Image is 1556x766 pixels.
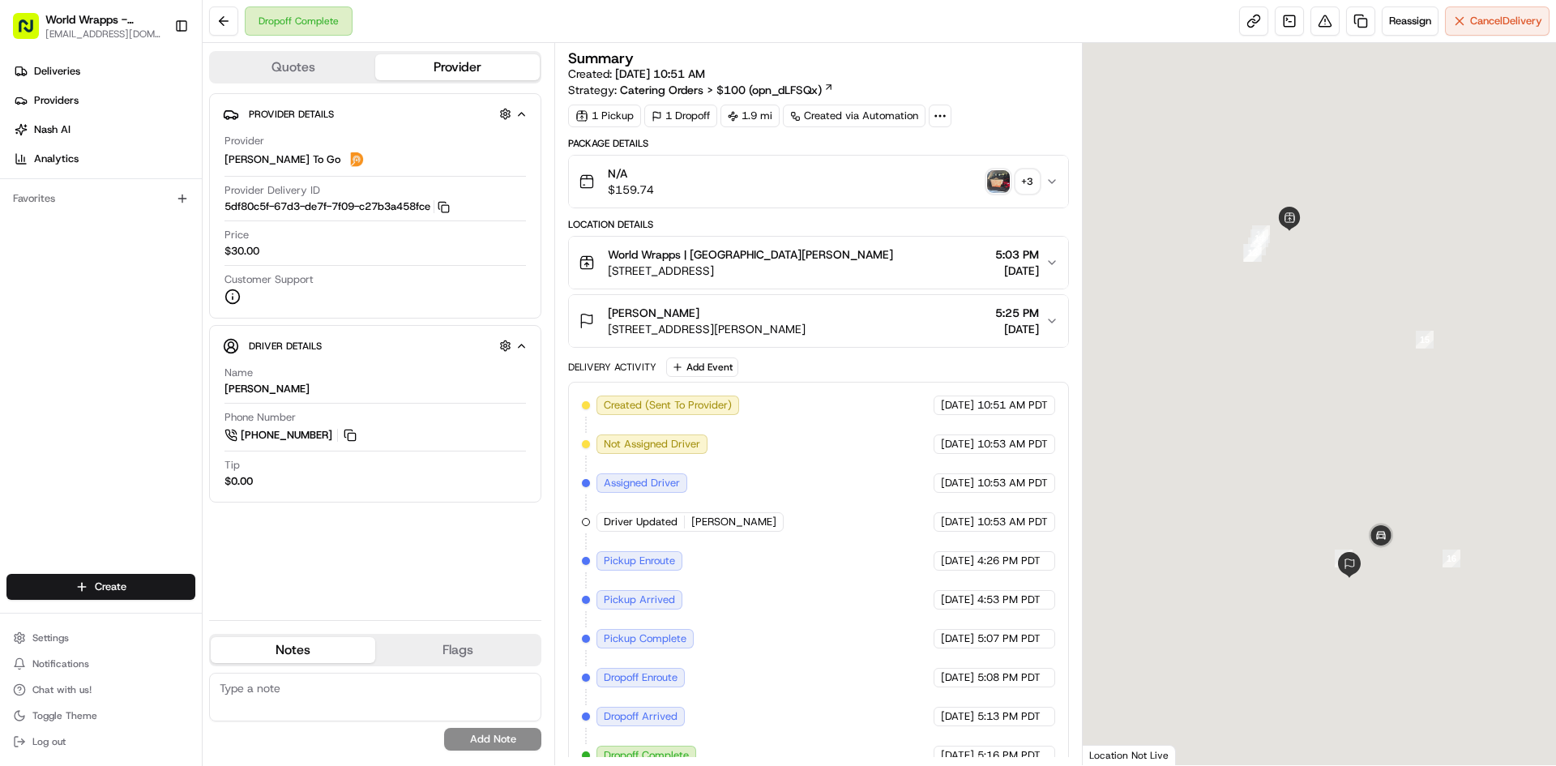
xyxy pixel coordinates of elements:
span: Dropoff Complete [604,748,689,763]
div: 1 Dropoff [644,105,717,127]
span: [DATE] [941,554,974,568]
span: Provider Delivery ID [224,183,320,198]
button: Add Event [666,357,738,377]
span: Reassign [1389,14,1431,28]
div: 1.9 mi [720,105,780,127]
div: 10 [1248,238,1266,255]
span: Pickup Enroute [604,554,675,568]
span: [DATE] 10:51 AM [615,66,705,81]
button: CancelDelivery [1445,6,1550,36]
span: [DATE] [941,709,974,724]
span: Price [224,228,249,242]
span: 10:53 AM PDT [977,437,1048,451]
span: Pickup Arrived [604,593,675,607]
div: [PERSON_NAME] [224,382,310,396]
span: Log out [32,735,66,748]
span: Dropoff Arrived [604,709,678,724]
a: Created via Automation [783,105,925,127]
button: [PERSON_NAME][STREET_ADDRESS][PERSON_NAME]5:25 PM[DATE] [569,295,1067,347]
button: Driver Details [223,332,528,359]
span: Toggle Theme [32,709,97,722]
span: Nash AI [34,122,71,137]
span: [DATE] [995,321,1039,337]
span: N/A [608,165,654,182]
span: 10:53 AM PDT [977,476,1048,490]
span: [DATE] [941,437,974,451]
a: Analytics [6,146,202,172]
span: Created (Sent To Provider) [604,398,732,413]
span: [DATE] [941,748,974,763]
span: 5:16 PM PDT [977,748,1041,763]
span: Providers [34,93,79,108]
span: Notifications [32,657,89,670]
span: 10:51 AM PDT [977,398,1048,413]
img: photo_proof_of_pickup image [987,170,1010,193]
button: Flags [375,637,540,663]
span: [STREET_ADDRESS][PERSON_NAME] [608,321,806,337]
span: Driver Updated [604,515,678,529]
span: Phone Number [224,410,296,425]
span: Cancel Delivery [1470,14,1542,28]
span: [STREET_ADDRESS] [608,263,893,279]
span: 5:08 PM PDT [977,670,1041,685]
span: Provider [224,134,264,148]
img: ddtg_logo_v2.png [347,150,366,169]
span: [DATE] [941,398,974,413]
button: Notifications [6,653,195,675]
h3: Summary [568,51,634,66]
span: Tip [224,458,240,473]
span: Settings [32,631,69,644]
span: [PERSON_NAME] To Go [224,152,340,167]
button: Provider [375,54,540,80]
button: World Wrapps - [PERSON_NAME] [45,11,161,28]
div: 15 [1416,331,1434,349]
span: 5:25 PM [995,305,1039,321]
button: Create [6,574,195,600]
button: Settings [6,627,195,649]
a: Nash AI [6,117,202,143]
span: [PHONE_NUMBER] [241,428,332,443]
a: Catering Orders > $100 (opn_dLFSQx) [620,82,834,98]
span: Analytics [34,152,79,166]
span: Name [224,366,253,380]
button: World Wrapps - [PERSON_NAME][EMAIL_ADDRESS][DOMAIN_NAME] [6,6,168,45]
div: 13 [1244,244,1262,262]
div: Location Details [568,218,1068,231]
span: 4:26 PM PDT [977,554,1041,568]
span: [EMAIL_ADDRESS][DOMAIN_NAME] [45,28,161,41]
button: N/A$159.74photo_proof_of_pickup image+3 [569,156,1067,208]
span: Not Assigned Driver [604,437,700,451]
span: [PERSON_NAME] [691,515,776,529]
span: [DATE] [941,476,974,490]
a: Deliveries [6,58,202,84]
span: Create [95,580,126,594]
div: $0.00 [224,474,253,489]
span: Customer Support [224,272,314,287]
div: 11 [1252,225,1270,243]
span: [DATE] [941,593,974,607]
span: 5:13 PM PDT [977,709,1041,724]
button: Notes [211,637,375,663]
div: 12 [1243,244,1261,262]
span: Created: [568,66,705,82]
span: 10:53 AM PDT [977,515,1048,529]
span: [DATE] [941,670,974,685]
span: [DATE] [941,631,974,646]
button: Reassign [1382,6,1438,36]
span: Provider Details [249,108,334,121]
div: 16 [1443,550,1460,567]
button: 5df80c5f-67d3-de7f-7f09-c27b3a458fce [224,199,450,214]
span: $30.00 [224,244,259,259]
div: + 3 [1016,170,1039,193]
button: Quotes [211,54,375,80]
a: Providers [6,88,202,113]
div: Favorites [6,186,195,212]
button: World Wrapps | [GEOGRAPHIC_DATA][PERSON_NAME][STREET_ADDRESS]5:03 PM[DATE] [569,237,1067,289]
button: Provider Details [223,101,528,127]
span: 5:07 PM PDT [977,631,1041,646]
span: Dropoff Enroute [604,670,678,685]
button: Toggle Theme [6,704,195,727]
span: 5:03 PM [995,246,1039,263]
